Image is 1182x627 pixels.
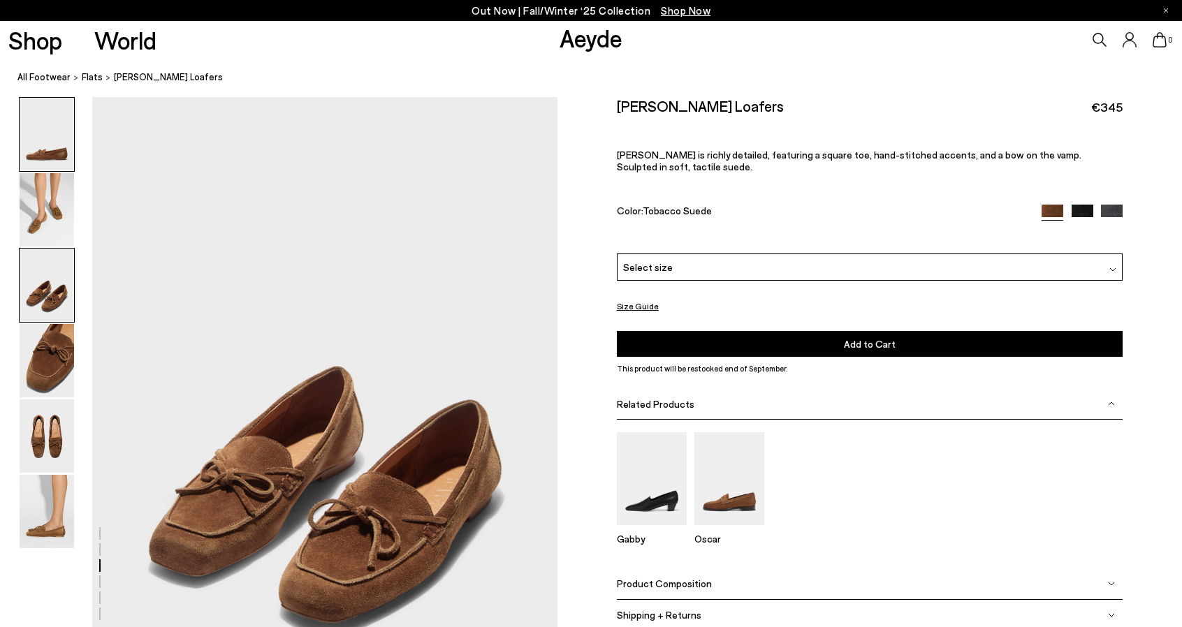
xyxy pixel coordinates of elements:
[1108,400,1115,407] img: svg%3E
[617,432,687,525] img: Gabby Almond-Toe Loafers
[20,399,74,473] img: Jasper Moccasin Loafers - Image 5
[617,362,1123,375] p: This product will be restocked end of September.
[82,71,103,82] span: flats
[623,260,673,274] span: Select size
[617,609,701,621] span: Shipping + Returns
[94,28,156,52] a: World
[617,297,659,314] button: Size Guide
[617,97,784,115] h2: [PERSON_NAME] Loafers
[560,23,622,52] a: Aeyde
[661,4,710,17] span: Navigate to /collections/new-in
[472,2,710,20] p: Out Now | Fall/Winter ‘25 Collection
[1108,612,1115,619] img: svg%3E
[617,577,712,589] span: Product Composition
[694,533,764,545] p: Oscar
[617,205,1026,221] div: Color:
[20,98,74,171] img: Jasper Moccasin Loafers - Image 1
[617,515,687,545] a: Gabby Almond-Toe Loafers Gabby
[1091,98,1123,116] span: €345
[20,475,74,548] img: Jasper Moccasin Loafers - Image 6
[17,70,71,84] a: All Footwear
[617,398,694,410] span: Related Products
[617,331,1123,357] button: Add to Cart
[20,173,74,246] img: Jasper Moccasin Loafers - Image 2
[1108,580,1115,587] img: svg%3E
[1167,36,1174,44] span: 0
[844,338,896,350] span: Add to Cart
[694,515,764,545] a: Oscar Suede Loafers Oscar
[8,28,62,52] a: Shop
[617,533,687,545] p: Gabby
[1153,32,1167,47] a: 0
[82,70,103,84] a: flats
[114,70,223,84] span: [PERSON_NAME] Loafers
[20,324,74,397] img: Jasper Moccasin Loafers - Image 4
[617,149,1123,172] p: [PERSON_NAME] is richly detailed, featuring a square toe, hand-stitched accents, and a bow on the...
[694,432,764,525] img: Oscar Suede Loafers
[20,249,74,322] img: Jasper Moccasin Loafers - Image 3
[643,205,712,216] span: Tobacco Suede
[17,59,1182,97] nav: breadcrumb
[1109,266,1116,273] img: svg%3E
